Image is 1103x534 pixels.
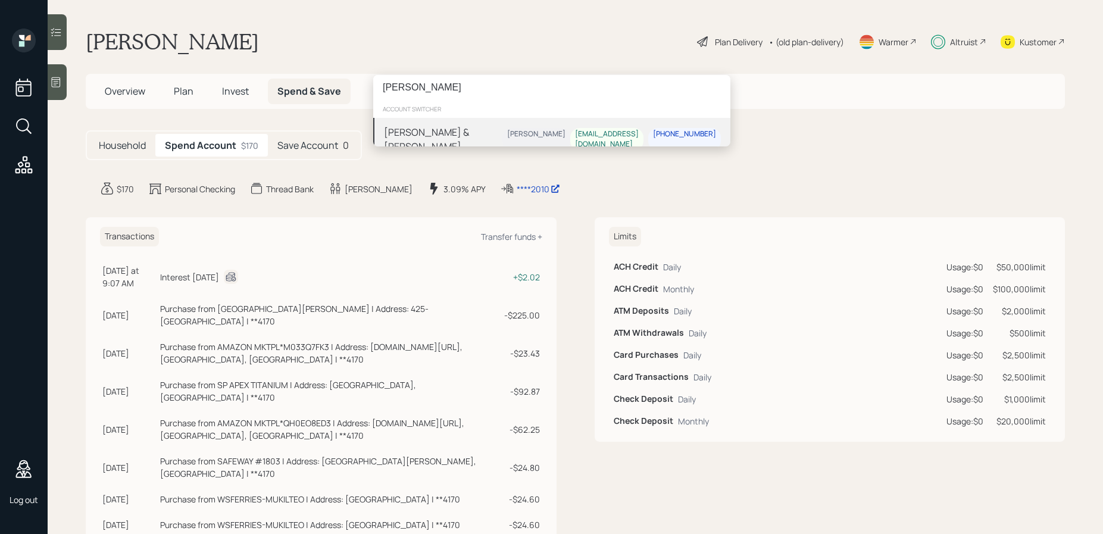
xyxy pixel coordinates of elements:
div: [PERSON_NAME] & [PERSON_NAME] [384,125,502,154]
input: Type a command or search… [373,75,730,100]
div: [PERSON_NAME] [507,129,565,139]
div: [EMAIL_ADDRESS][DOMAIN_NAME] [575,129,639,149]
div: [PHONE_NUMBER] [653,129,716,139]
div: account switcher [373,100,730,118]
